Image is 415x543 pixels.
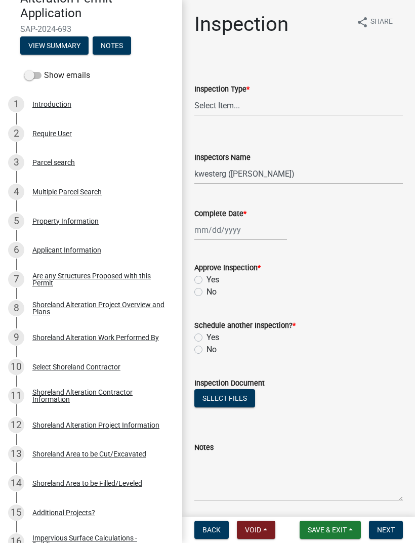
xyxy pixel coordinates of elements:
div: Are any Structures Proposed with this Permit [32,272,166,286]
div: Shoreland Area to be Cut/Excavated [32,450,146,457]
div: 9 [8,329,24,346]
div: Select Shoreland Contractor [32,363,120,370]
div: 4 [8,184,24,200]
div: 2 [8,126,24,142]
span: Save & Exit [308,526,347,534]
div: 8 [8,300,24,316]
div: 6 [8,242,24,258]
button: Void [237,521,275,539]
button: shareShare [348,12,401,32]
button: View Summary [20,36,89,55]
wm-modal-confirm: Summary [20,43,89,51]
div: Shoreland Alteration Project Overview and Plans [32,301,166,315]
div: 5 [8,213,24,229]
div: Require User [32,130,72,137]
div: 1 [8,96,24,112]
span: SAP-2024-693 [20,24,162,34]
div: Shoreland Alteration Project Information [32,422,159,429]
div: 7 [8,271,24,287]
div: Shoreland Area to be Filled/Leveled [32,480,142,487]
label: Approve Inspection [194,265,261,272]
span: Back [202,526,221,534]
label: Complete Date [194,211,246,218]
div: Introduction [32,101,71,108]
i: share [356,16,368,28]
div: Shoreland Alteration Work Performed By [32,334,159,341]
div: 3 [8,154,24,171]
label: No [206,344,217,356]
label: Inspection Document [194,380,265,387]
div: 12 [8,417,24,433]
span: Next [377,526,395,534]
div: 13 [8,446,24,462]
label: Yes [206,274,219,286]
div: Property Information [32,218,99,225]
div: 14 [8,475,24,491]
div: 15 [8,505,24,521]
button: Notes [93,36,131,55]
label: Yes [206,331,219,344]
button: Save & Exit [300,521,361,539]
div: Shoreland Alteration Contractor Information [32,389,166,403]
button: Back [194,521,229,539]
div: 11 [8,388,24,404]
input: mm/dd/yyyy [194,220,287,240]
label: No [206,286,217,298]
span: Void [245,526,261,534]
div: 10 [8,359,24,375]
div: Multiple Parcel Search [32,188,102,195]
button: Next [369,521,403,539]
label: Schedule another Inspection? [194,322,296,329]
label: Inspection Type [194,86,250,93]
label: Show emails [24,69,90,81]
div: Additional Projects? [32,509,95,516]
label: Notes [194,444,214,451]
div: Applicant Information [32,246,101,254]
span: Share [370,16,393,28]
wm-modal-confirm: Notes [93,43,131,51]
h1: Inspection [194,12,288,36]
div: Parcel search [32,159,75,166]
label: Inspectors Name [194,154,251,161]
button: Select files [194,389,255,407]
